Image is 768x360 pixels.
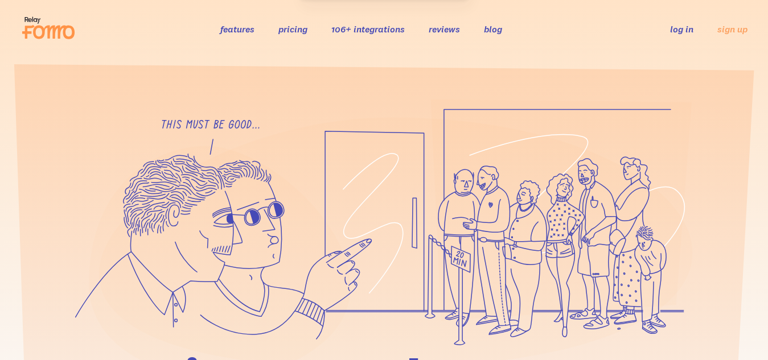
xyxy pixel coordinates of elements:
[670,23,693,35] a: log in
[429,23,460,35] a: reviews
[717,23,748,35] a: sign up
[484,23,502,35] a: blog
[220,23,254,35] a: features
[278,23,307,35] a: pricing
[331,23,405,35] a: 106+ integrations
